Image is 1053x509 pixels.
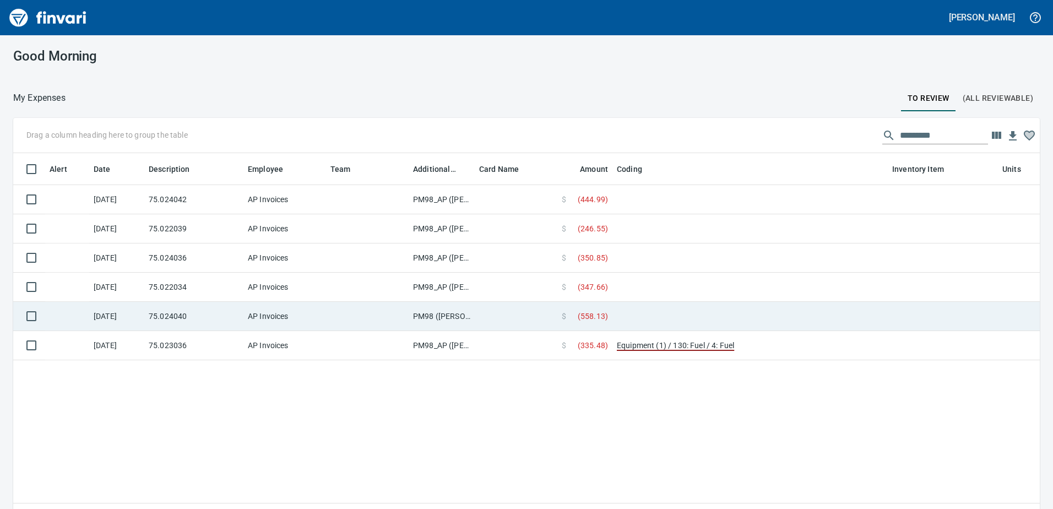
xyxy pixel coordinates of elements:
td: PM98_AP ([PERSON_NAME], [PERSON_NAME]) [409,185,475,214]
td: PM98 ([PERSON_NAME], [PERSON_NAME]) [409,302,475,331]
td: 75.024042 [144,185,243,214]
button: Column choices favorited. Click to reset to default [1021,127,1038,144]
span: ( 350.85 ) [578,252,608,263]
td: AP Invoices [243,273,326,302]
td: PM98_AP ([PERSON_NAME], [PERSON_NAME]) [409,243,475,273]
span: Description [149,163,190,176]
td: [DATE] [89,302,144,331]
span: Team [330,163,351,176]
span: Card Name [479,163,519,176]
td: AP Invoices [243,302,326,331]
td: PM98_AP ([PERSON_NAME], [PERSON_NAME]) [409,331,475,360]
td: [DATE] [89,273,144,302]
p: My Expenses [13,91,66,105]
span: Coding [617,163,642,176]
span: Date [94,163,111,176]
td: 75.023036 [144,331,243,360]
span: Description [149,163,204,176]
button: Choose columns to display [988,127,1005,144]
td: 75.024036 [144,243,243,273]
img: Finvari [7,4,89,31]
td: PM98_AP ([PERSON_NAME], [PERSON_NAME]) [409,214,475,243]
h3: Good Morning [13,48,338,64]
span: ( 335.48 ) [578,340,608,351]
td: 75.022034 [144,273,243,302]
h5: [PERSON_NAME] [949,12,1015,23]
span: ( 246.55 ) [578,223,608,234]
span: Additional Reviewer [413,163,470,176]
nav: breadcrumb [13,91,66,105]
td: AP Invoices [243,214,326,243]
td: [DATE] [89,185,144,214]
span: $ [562,340,566,351]
td: [DATE] [89,214,144,243]
span: Inventory Item [892,163,944,176]
td: AP Invoices [243,243,326,273]
span: Additional Reviewer [413,163,456,176]
span: Units [1002,163,1035,176]
span: Employee [248,163,283,176]
td: AP Invoices [243,185,326,214]
span: Card Name [479,163,533,176]
td: 75.022039 [144,214,243,243]
span: $ [562,194,566,205]
span: To Review [908,91,949,105]
button: Download Table [1005,128,1021,144]
td: [DATE] [89,243,144,273]
span: Coding [617,163,656,176]
span: $ [562,281,566,293]
span: Team [330,163,365,176]
td: 75.024040 [144,302,243,331]
span: Inventory Item [892,163,958,176]
span: Amount [580,163,608,176]
span: Units [1002,163,1021,176]
td: [DATE] [89,331,144,360]
span: Alert [50,163,67,176]
span: ( 347.66 ) [578,281,608,293]
span: Employee [248,163,297,176]
span: Amount [566,163,608,176]
button: [PERSON_NAME] [946,9,1018,26]
td: AP Invoices [243,331,326,360]
span: ( 444.99 ) [578,194,608,205]
span: $ [562,252,566,263]
span: Alert [50,163,82,176]
td: PM98_AP ([PERSON_NAME], [PERSON_NAME]) [409,273,475,302]
span: ( 558.13 ) [578,311,608,322]
td: Equipment (1) / 130: Fuel / 4: Fuel [612,331,888,360]
p: Drag a column heading here to group the table [26,129,188,140]
span: $ [562,311,566,322]
span: (All Reviewable) [963,91,1033,105]
span: $ [562,223,566,234]
span: Date [94,163,125,176]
